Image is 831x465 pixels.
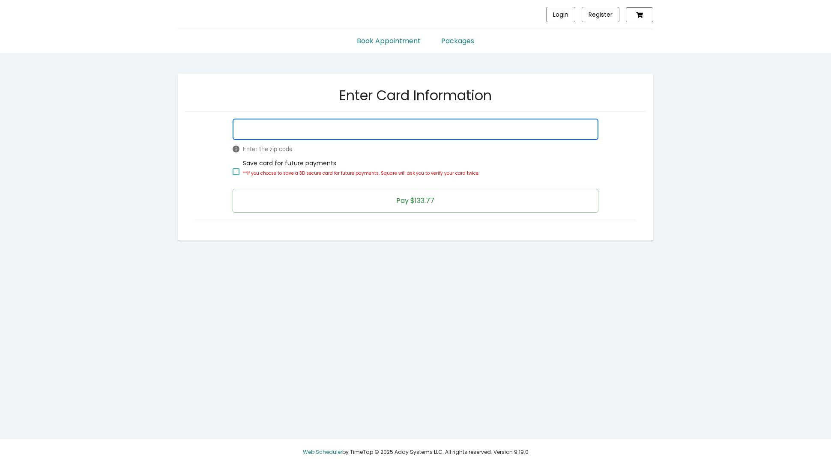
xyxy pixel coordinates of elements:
[233,145,598,153] span: Enter the zip code
[582,7,619,22] button: Register
[243,168,479,179] p: **If you choose to save a 3D secure card for future payments, Square will ask you to verify your ...
[553,10,568,19] span: Login
[233,189,598,213] button: Pay $133.77
[546,7,575,22] button: Login
[171,439,660,465] div: by TimeTap © 2025 Addy Systems LLC. All rights reserved. Version 9.19.0
[626,7,653,22] button: Show Cart
[303,448,342,456] a: Web Scheduler
[243,158,479,185] span: Save card for future payments
[431,29,484,46] a: Packages
[396,196,434,206] span: Pay $133.77
[233,119,598,140] iframe: Secure Credit Card Form
[347,29,431,46] a: Book Appointment
[339,89,492,102] h2: Enter Card Information
[589,10,613,19] span: Register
